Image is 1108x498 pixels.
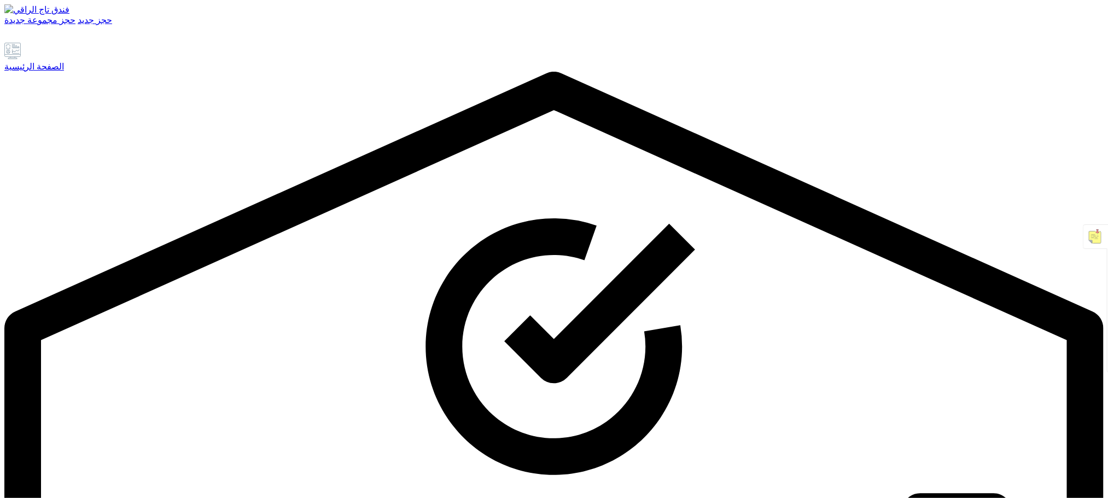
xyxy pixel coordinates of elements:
[21,33,35,42] a: إعدادات
[4,4,69,15] img: فندق تاج الراقي
[4,62,64,71] font: الصفحة الرئيسية
[4,4,1104,15] a: فندق تاج الراقي
[37,33,50,42] a: تعليقات الموظفين
[4,43,1104,72] a: الصفحة الرئيسية
[78,15,112,25] a: حجز جديد
[4,33,19,42] a: يدعم
[4,15,75,25] a: حجز مجموعة جديدة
